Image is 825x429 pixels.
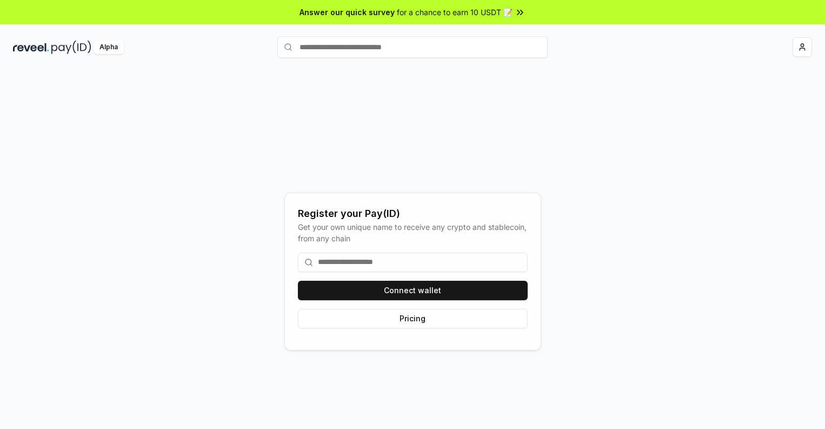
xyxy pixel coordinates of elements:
img: pay_id [51,41,91,54]
span: for a chance to earn 10 USDT 📝 [397,6,513,18]
button: Pricing [298,309,528,328]
img: reveel_dark [13,41,49,54]
button: Connect wallet [298,281,528,300]
div: Get your own unique name to receive any crypto and stablecoin, from any chain [298,221,528,244]
span: Answer our quick survey [300,6,395,18]
div: Register your Pay(ID) [298,206,528,221]
div: Alpha [94,41,124,54]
